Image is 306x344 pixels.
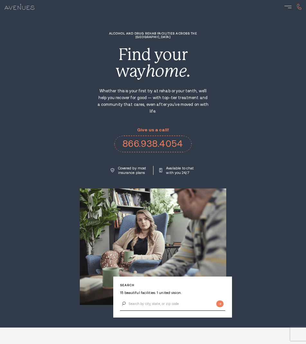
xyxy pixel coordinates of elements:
h1: Alcohol and Drug Rehab Facilities across the [GEOGRAPHIC_DATA] [97,32,209,39]
div: Find your way [97,46,209,79]
p: Available to chat with you 24/7 [166,166,195,175]
a: Available to chat with you 24/7 [159,166,195,175]
p: Give us a call! [114,127,192,132]
input: Submit [216,300,224,307]
p: Covered by most insurance plans [118,166,147,175]
i: home. [146,62,191,80]
a: 866.938.4054 [114,136,192,152]
p: Search [120,283,225,287]
a: Covered by most insurance plans [111,166,147,175]
p: 15 beautiful facilities. 1 united vision. [120,290,225,295]
img: Home Page Hero Image [80,188,226,305]
input: Search by city, state, or zip code [120,297,225,311]
p: Whether this is your first try at rehab or your tenth, we'll help you recover for good — with top... [97,88,209,115]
